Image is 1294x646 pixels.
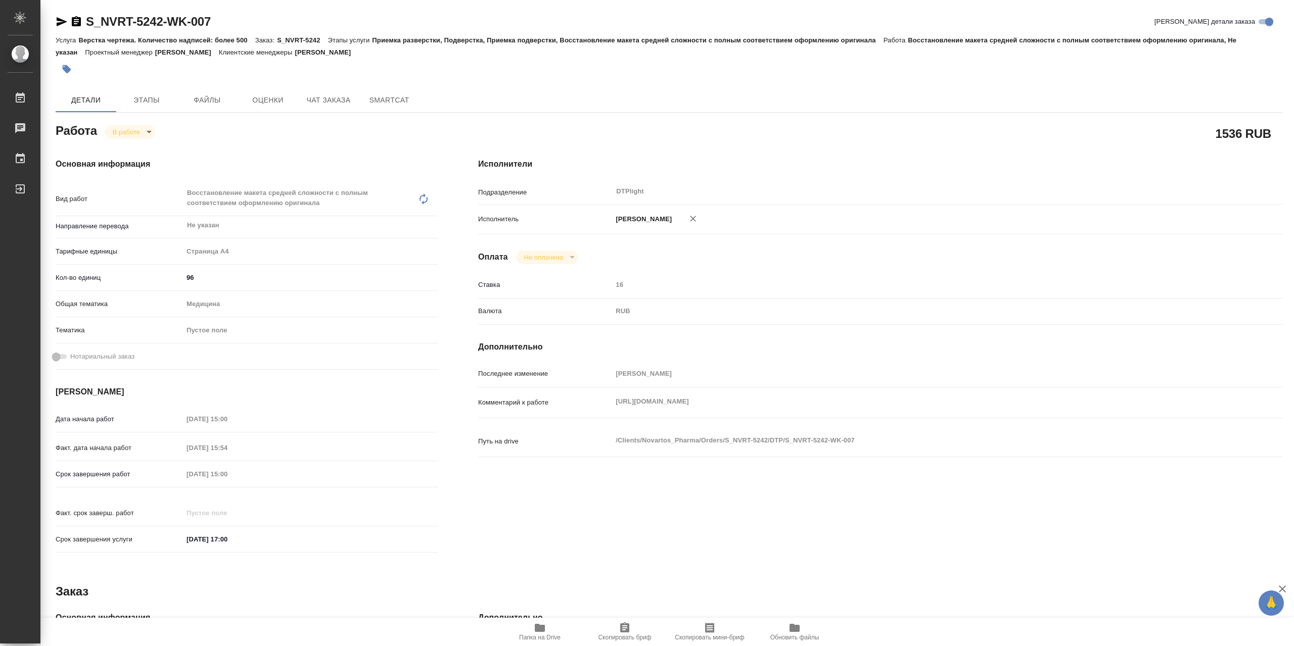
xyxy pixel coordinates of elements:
span: Файлы [183,94,232,107]
p: Вид работ [56,194,183,204]
p: S_NVRT-5242 [277,36,328,44]
div: В работе [516,251,578,264]
h4: Основная информация [56,158,438,170]
input: ✎ Введи что-нибудь [183,270,438,285]
p: Заказ: [255,36,277,44]
div: Медицина [183,295,438,313]
p: Приемка разверстки, Подверстка, Приемка подверстки, Восстановление макета средней сложности с пол... [372,36,883,44]
textarea: /Clients/Novartos_Pharma/Orders/S_NVRT-5242/DTP/S_NVRT-5242-WK-007 [612,432,1216,449]
p: Валюта [478,306,612,316]
textarea: [URL][DOMAIN_NAME] [612,393,1216,410]
span: Детали [62,94,110,107]
p: Последнее изменение [478,369,612,379]
span: Оценки [244,94,292,107]
p: Факт. дата начала работ [56,443,183,453]
span: Скопировать мини-бриф [675,634,744,641]
h4: Оплата [478,251,508,263]
p: Клиентские менеджеры [219,48,295,56]
span: Скопировать бриф [598,634,651,641]
div: RUB [612,303,1216,320]
h2: Работа [56,121,97,139]
p: Направление перевода [56,221,183,231]
button: Удалить исполнителя [682,208,704,230]
p: Комментарий к работе [478,397,612,408]
h4: Исполнители [478,158,1283,170]
h4: Дополнительно [478,612,1283,624]
button: Скопировать ссылку [70,16,82,28]
h4: Дополнительно [478,341,1283,353]
h2: Заказ [56,583,88,600]
button: Скопировать мини-бриф [667,618,752,646]
p: Тематика [56,325,183,335]
p: Работа [884,36,908,44]
input: Пустое поле [183,467,271,481]
p: Этапы услуги [328,36,373,44]
button: Папка на Drive [497,618,582,646]
p: Услуга [56,36,78,44]
h4: [PERSON_NAME] [56,386,438,398]
p: [PERSON_NAME] [295,48,358,56]
a: S_NVRT-5242-WK-007 [86,15,211,28]
p: Кол-во единиц [56,273,183,283]
input: Пустое поле [612,366,1216,381]
p: Ставка [478,280,612,290]
p: Путь на drive [478,436,612,446]
input: Пустое поле [183,440,271,455]
p: [PERSON_NAME] [155,48,219,56]
span: Нотариальный заказ [70,352,134,362]
div: Страница А4 [183,243,438,260]
h4: Основная информация [56,612,438,624]
p: Подразделение [478,187,612,197]
button: Скопировать ссылку для ЯМессенджера [56,16,68,28]
input: Пустое поле [183,412,271,426]
p: Общая тематика [56,299,183,309]
p: [PERSON_NAME] [612,214,672,224]
span: Чат заказа [304,94,353,107]
p: Срок завершения услуги [56,534,183,544]
p: Дата начала работ [56,414,183,424]
h2: 1536 RUB [1216,125,1271,142]
span: [PERSON_NAME] детали заказа [1154,17,1255,27]
button: Не оплачена [521,253,566,262]
p: Верстка чертежа. Количество надписей: более 500 [78,36,255,44]
p: Исполнитель [478,214,612,224]
span: 🙏 [1263,592,1280,614]
button: Добавить тэг [56,58,78,80]
input: Пустое поле [612,277,1216,292]
input: ✎ Введи что-нибудь [183,532,271,546]
div: В работе [105,125,155,139]
span: Обновить файлы [770,634,819,641]
button: Обновить файлы [752,618,837,646]
button: 🙏 [1259,590,1284,616]
button: В работе [110,128,143,136]
span: SmartCat [365,94,413,107]
p: Факт. срок заверш. работ [56,508,183,518]
span: Папка на Drive [519,634,561,641]
p: Тарифные единицы [56,246,183,257]
button: Скопировать бриф [582,618,667,646]
div: Пустое поле [187,325,426,335]
div: Пустое поле [183,322,438,339]
input: Пустое поле [183,506,271,520]
p: Проектный менеджер [85,48,155,56]
p: Срок завершения работ [56,469,183,479]
span: Этапы [122,94,171,107]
